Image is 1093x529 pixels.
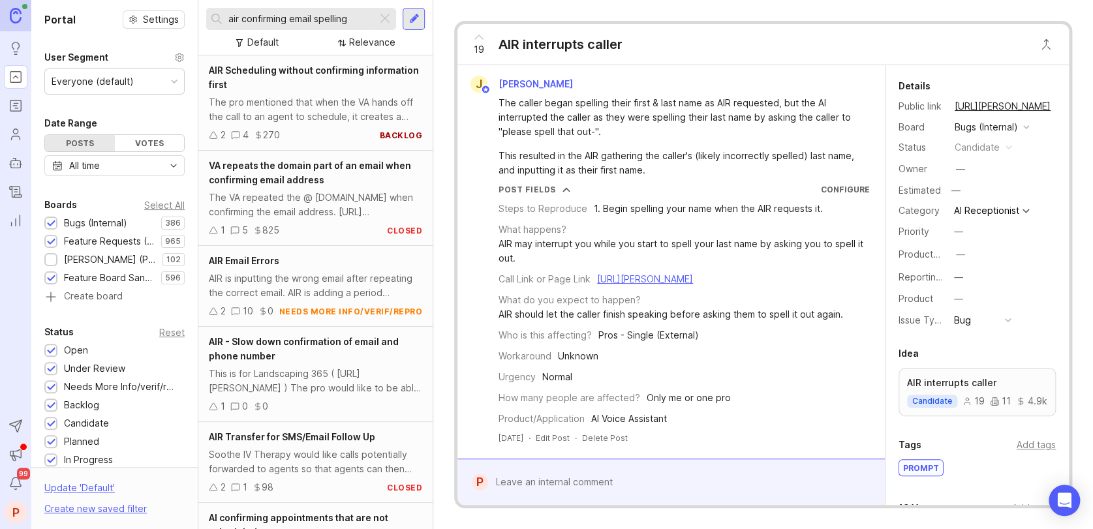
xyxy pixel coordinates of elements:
div: Edit Post [536,432,570,444]
div: needs more info/verif/repro [279,306,423,317]
p: 386 [165,218,181,228]
img: member badge [481,85,491,95]
a: Changelog [4,180,27,204]
time: [DATE] [499,433,523,443]
div: Boards [44,197,77,213]
a: [URL][PERSON_NAME] [597,273,693,284]
div: In Progress [64,453,113,467]
div: Who is this affecting? [499,328,592,342]
button: ProductboardID [952,246,969,263]
h1: Portal [44,12,76,27]
div: Select All [144,202,185,209]
div: Feature Requests (Internal) [64,234,155,249]
div: Add voter [1012,501,1056,515]
p: AIR interrupts caller [907,376,1047,389]
div: 825 [262,223,279,237]
div: Feature Board Sandbox [DATE] [64,271,155,285]
div: All time [69,159,100,173]
div: Update ' Default ' [44,481,115,502]
div: Board [899,120,944,134]
label: Priority [899,226,929,237]
div: AI Receptionist [954,206,1019,215]
div: 2 [221,128,226,142]
a: AIR Scheduling without confirming information firstThe pro mentioned that when the VA hands off t... [198,55,433,151]
div: The pro mentioned that when the VA hands off the call to an agent to schedule, it creates a feeli... [209,95,422,124]
div: 1 [221,399,225,414]
span: [PERSON_NAME] [499,78,573,89]
a: Users [4,123,27,146]
div: Open Intercom Messenger [1049,485,1080,516]
a: J[PERSON_NAME] [463,76,583,93]
a: [URL][PERSON_NAME] [951,98,1055,115]
a: AIR Email ErrorsAIR is inputting the wrong email after repeating the correct email. AIR is adding... [198,246,433,327]
a: Configure [821,185,870,194]
div: Unknown [558,349,598,363]
div: 2 [221,480,226,494]
div: Idea [899,346,919,361]
div: Product/Application [499,412,585,426]
div: 0 [268,304,273,318]
input: Search... [228,12,372,26]
div: — [954,292,963,306]
div: AI Voice Assistant [591,412,667,426]
div: Needs More Info/verif/repro [64,380,178,394]
div: Details [899,78,931,94]
div: — [954,224,963,239]
div: Normal [542,370,572,384]
div: 19 [962,397,985,406]
span: VA repeats the domain part of an email when confirming email address [209,160,411,185]
a: Ideas [4,37,27,60]
div: 5 [242,223,248,237]
a: Autopilot [4,151,27,175]
div: Workaround [499,349,551,363]
div: Call Link or Page Link [499,272,591,286]
svg: toggle icon [163,160,184,171]
div: 270 [263,128,280,142]
div: backlog [380,130,423,141]
div: — [956,247,965,262]
div: 0 [262,399,268,414]
p: 596 [165,273,181,283]
div: [PERSON_NAME] (Public) [64,252,156,267]
div: Category [899,204,944,218]
button: Post Fields [499,184,570,195]
div: AIR may interrupt you while you start to spell your last name by asking you to spell it out. [499,237,870,265]
div: closed [387,225,422,236]
a: [DATE] [499,432,523,444]
div: Open [64,343,88,357]
div: — [954,270,963,284]
div: 4.9k [1016,397,1047,406]
button: Close button [1033,31,1059,57]
div: — [947,182,964,199]
div: Votes [115,135,185,151]
div: AIR should let the caller finish speaking before asking them to spell it out again. [499,307,843,322]
p: 102 [166,254,181,265]
span: Settings [143,13,179,26]
div: Planned [64,434,99,449]
a: AIR interrupts callercandidate19114.9k [899,368,1056,416]
div: Owner [899,162,944,176]
label: Issue Type [899,314,946,325]
a: VA repeats the domain part of an email when confirming email addressThe VA repeated the @ [DOMAIN... [198,151,433,246]
div: Backlog [64,398,99,412]
div: Status [44,324,74,340]
div: closed [387,482,422,493]
button: Announcements [4,443,27,466]
a: Create board [44,292,185,303]
div: · [529,432,531,444]
div: Post Fields [499,184,556,195]
div: Delete Post [582,432,628,444]
button: Settings [123,10,185,29]
div: What do you expect to happen? [499,293,641,307]
p: candidate [912,396,952,406]
div: Date Range [44,115,97,131]
div: · [575,432,577,444]
div: This is for Landscaping 365 ( [URL][PERSON_NAME] ) The pro would like to be able to adjust the sp... [209,367,422,395]
div: Only me or one pro [647,391,731,405]
div: Public link [899,99,944,113]
div: J [470,76,487,93]
div: 1. Begin spelling your name when the AIR requests it. [594,202,823,216]
div: P [472,474,488,491]
div: 4 [243,128,249,142]
div: 98 [262,480,273,494]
